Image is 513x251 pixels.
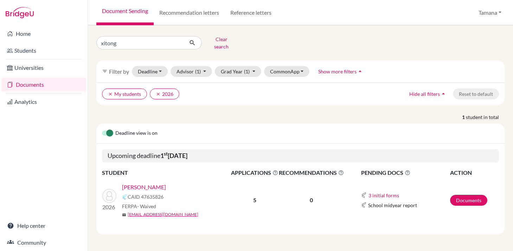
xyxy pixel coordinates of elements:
img: Common App logo [361,192,367,198]
p: 2026 [102,203,116,211]
button: Advisor(1) [171,66,212,77]
sup: st [164,151,168,157]
button: Grad Year(1) [215,66,261,77]
button: Deadline [132,66,168,77]
button: clear2026 [150,88,179,99]
a: Universities [1,61,86,75]
a: Community [1,236,86,250]
span: Show more filters [318,68,357,74]
button: Tamana [475,6,505,19]
span: - Waived [137,203,156,209]
input: Find student by name... [96,36,184,49]
a: Analytics [1,95,86,109]
a: Students [1,44,86,58]
img: Common App logo [361,202,367,208]
th: ACTION [450,168,499,177]
span: School midyear report [368,202,417,209]
span: Filter by [109,68,129,75]
i: clear [156,92,161,97]
button: Hide all filtersarrow_drop_up [403,88,453,99]
button: CommonApp [264,66,310,77]
i: filter_list [102,68,108,74]
i: clear [108,92,113,97]
span: RECOMMENDATIONS [279,169,344,177]
span: Hide all filters [409,91,440,97]
button: clearMy students [102,88,147,99]
img: CHEN, Xitong [102,189,116,203]
button: 3 initial forms [368,191,399,199]
span: FERPA [122,203,156,210]
a: [PERSON_NAME] [122,183,166,191]
a: Home [1,27,86,41]
i: arrow_drop_up [357,68,364,75]
span: CAID 47635826 [128,193,163,200]
h5: Upcoming deadline [102,149,499,163]
a: [EMAIL_ADDRESS][DOMAIN_NAME] [128,211,198,218]
b: 1 [DATE] [160,152,187,159]
a: Documents [450,195,487,206]
i: arrow_drop_up [440,90,447,97]
p: 0 [279,196,344,204]
b: 5 [253,197,256,203]
a: Documents [1,78,86,92]
button: Show more filtersarrow_drop_up [312,66,370,77]
img: Bridge-U [6,7,34,18]
a: Help center [1,219,86,233]
span: Deadline view is on [115,129,158,138]
span: PENDING DOCS [361,169,449,177]
span: mail [122,213,126,217]
button: Clear search [202,34,241,52]
span: (1) [244,68,250,74]
span: student in total [466,113,505,121]
span: APPLICATIONS [231,169,278,177]
strong: 1 [462,113,466,121]
img: Common App logo [122,194,128,200]
th: STUDENT [102,168,231,177]
span: (1) [195,68,201,74]
button: Reset to default [453,88,499,99]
